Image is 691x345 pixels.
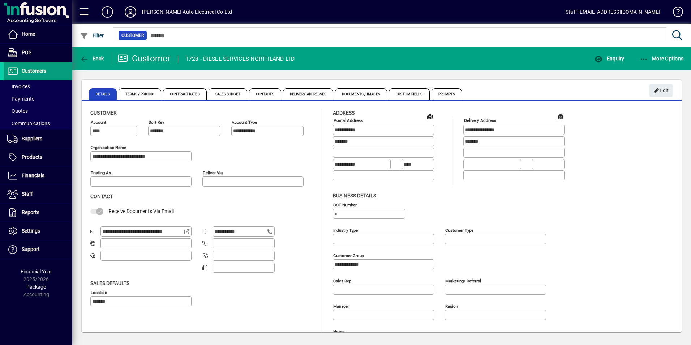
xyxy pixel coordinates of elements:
[7,84,30,89] span: Invoices
[4,185,72,203] a: Staff
[119,88,162,100] span: Terms / Pricing
[445,303,458,308] mat-label: Region
[4,130,72,148] a: Suppliers
[22,228,40,234] span: Settings
[78,29,106,42] button: Filter
[22,31,35,37] span: Home
[119,5,142,18] button: Profile
[594,56,624,61] span: Enquiry
[333,202,357,207] mat-label: GST Number
[96,5,119,18] button: Add
[26,284,46,290] span: Package
[90,110,117,116] span: Customer
[121,32,144,39] span: Customer
[22,154,42,160] span: Products
[333,227,358,233] mat-label: Industry type
[232,120,257,125] mat-label: Account Type
[4,148,72,166] a: Products
[22,246,40,252] span: Support
[4,222,72,240] a: Settings
[22,68,46,74] span: Customers
[333,329,344,334] mat-label: Notes
[90,280,129,286] span: Sales defaults
[80,56,104,61] span: Back
[185,53,295,65] div: 1728 - DIESEL SERVICES NORTHLAND LTD
[4,25,72,43] a: Home
[4,204,72,222] a: Reports
[7,120,50,126] span: Communications
[4,167,72,185] a: Financials
[7,96,34,102] span: Payments
[445,227,473,233] mat-label: Customer type
[4,240,72,259] a: Support
[91,145,126,150] mat-label: Organisation name
[163,88,206,100] span: Contract Rates
[22,136,42,141] span: Suppliers
[432,88,462,100] span: Prompts
[142,6,232,18] div: [PERSON_NAME] Auto Electrical Co Ltd
[22,50,31,55] span: POS
[566,6,660,18] div: Staff [EMAIL_ADDRESS][DOMAIN_NAME]
[4,44,72,62] a: POS
[283,88,334,100] span: Delivery Addresses
[22,172,44,178] span: Financials
[90,193,113,199] span: Contact
[72,52,112,65] app-page-header-button: Back
[91,170,111,175] mat-label: Trading as
[117,53,171,64] div: Customer
[389,88,429,100] span: Custom Fields
[668,1,682,25] a: Knowledge Base
[22,209,39,215] span: Reports
[333,253,364,258] mat-label: Customer group
[78,52,106,65] button: Back
[333,110,355,116] span: Address
[640,56,684,61] span: More Options
[4,117,72,129] a: Communications
[149,120,164,125] mat-label: Sort key
[335,88,387,100] span: Documents / Images
[649,84,673,97] button: Edit
[638,52,686,65] button: More Options
[4,105,72,117] a: Quotes
[445,278,481,283] mat-label: Marketing/ Referral
[4,80,72,93] a: Invoices
[333,193,376,199] span: Business details
[333,303,349,308] mat-label: Manager
[249,88,281,100] span: Contacts
[21,269,52,274] span: Financial Year
[89,88,117,100] span: Details
[203,170,223,175] mat-label: Deliver via
[108,208,174,214] span: Receive Documents Via Email
[4,93,72,105] a: Payments
[424,110,436,122] a: View on map
[80,33,104,38] span: Filter
[592,52,626,65] button: Enquiry
[91,290,107,295] mat-label: Location
[91,120,106,125] mat-label: Account
[209,88,247,100] span: Sales Budget
[22,191,33,197] span: Staff
[653,85,669,97] span: Edit
[7,108,28,114] span: Quotes
[333,278,351,283] mat-label: Sales rep
[555,110,566,122] a: View on map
